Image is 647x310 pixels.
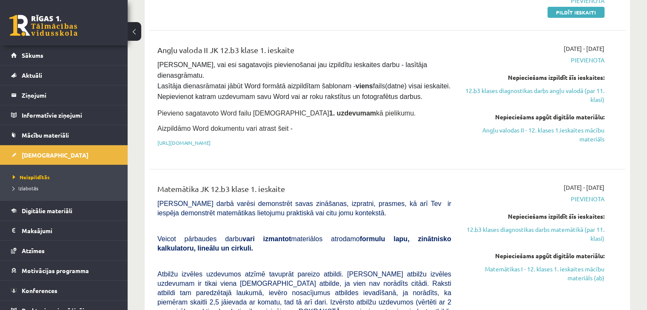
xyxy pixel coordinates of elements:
[242,235,291,242] b: vari izmantot
[22,71,42,79] span: Aktuāli
[157,183,451,199] div: Matemātika JK 12.b3 klase 1. ieskaite
[22,287,57,294] span: Konferences
[22,221,117,240] legend: Maksājumi
[157,44,451,60] div: Angļu valoda II JK 12.b3 klase 1. ieskaite
[22,247,45,254] span: Atzīmes
[464,86,604,104] a: 12.b3 klases diagnostikas darbs angļu valodā (par 11. klasi)
[157,110,416,117] span: Pievieno sagatavoto Word failu [DEMOGRAPHIC_DATA] kā pielikumu.
[157,125,293,132] span: Aizpildāmo Word dokumentu vari atrast šeit -
[157,61,452,100] span: [PERSON_NAME], vai esi sagatavojis pievienošanai jau izpildītu ieskaites darbu - lasītāja dienasg...
[464,113,604,121] div: Nepieciešams apgūt digitālo materiālu:
[464,212,604,221] div: Nepieciešams izpildīt šīs ieskaites:
[464,56,604,65] span: Pievienota
[13,184,119,192] a: Izlabotās
[547,7,604,18] a: Pildīt ieskaiti
[157,200,451,217] span: [PERSON_NAME] darbā varēsi demonstrēt savas zināšanas, izpratni, prasmes, kā arī Tev ir iespēja d...
[157,235,451,252] b: formulu lapu, zinātnisko kalkulatoru, lineālu un cirkuli.
[157,235,451,252] span: Veicot pārbaudes darbu materiālos atrodamo
[13,173,119,181] a: Neizpildītās
[11,125,117,145] a: Mācību materiāli
[13,174,50,180] span: Neizpildītās
[11,221,117,240] a: Maksājumi
[11,85,117,105] a: Ziņojumi
[11,105,117,125] a: Informatīvie ziņojumi
[22,85,117,105] legend: Ziņojumi
[11,241,117,260] a: Atzīmes
[464,126,604,144] a: Angļu valodas II - 12. klases 1.ieskaites mācību materiāls
[13,185,38,192] span: Izlabotās
[22,131,69,139] span: Mācību materiāli
[22,105,117,125] legend: Informatīvie ziņojumi
[22,51,43,59] span: Sākums
[11,201,117,220] a: Digitālie materiāli
[11,281,117,300] a: Konferences
[11,261,117,280] a: Motivācijas programma
[22,207,72,214] span: Digitālie materiāli
[564,183,604,192] span: [DATE] - [DATE]
[11,45,117,65] a: Sākums
[464,73,604,82] div: Nepieciešams izpildīt šīs ieskaites:
[464,225,604,243] a: 12.b3 klases diagnostikas darbs matemātikā (par 11. klasi)
[9,15,77,36] a: Rīgas 1. Tālmācības vidusskola
[11,145,117,165] a: [DEMOGRAPHIC_DATA]
[22,151,88,159] span: [DEMOGRAPHIC_DATA]
[356,82,373,90] strong: viens
[464,251,604,260] div: Nepieciešams apgūt digitālo materiālu:
[564,44,604,53] span: [DATE] - [DATE]
[464,265,604,282] a: Matemātikas I - 12. klases 1. ieskaites mācību materiāls (ab)
[22,267,89,274] span: Motivācijas programma
[464,194,604,203] span: Pievienota
[157,139,211,146] a: [URL][DOMAIN_NAME]
[329,110,376,117] strong: 1. uzdevumam
[11,65,117,85] a: Aktuāli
